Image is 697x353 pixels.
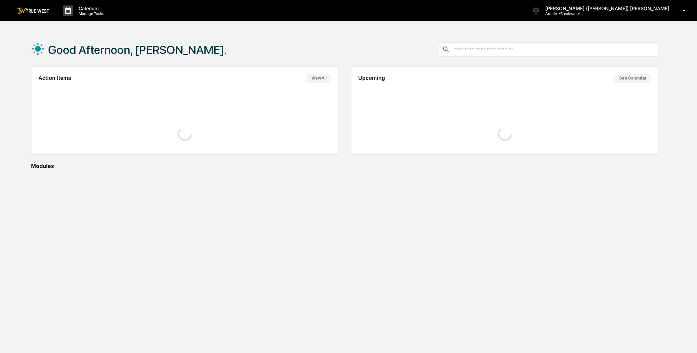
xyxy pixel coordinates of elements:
[31,163,658,169] div: Modules
[358,75,385,81] h2: Upcoming
[614,74,651,83] button: See Calendar
[540,5,673,11] p: [PERSON_NAME] ([PERSON_NAME]) [PERSON_NAME]
[38,75,71,81] h2: Action Items
[73,5,108,11] p: Calendar
[540,11,603,16] p: Admin • Breakwater
[73,11,108,16] p: Manage Tasks
[16,8,49,14] img: logo
[48,43,227,57] h1: Good Afternoon, [PERSON_NAME].
[307,74,331,83] button: View All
